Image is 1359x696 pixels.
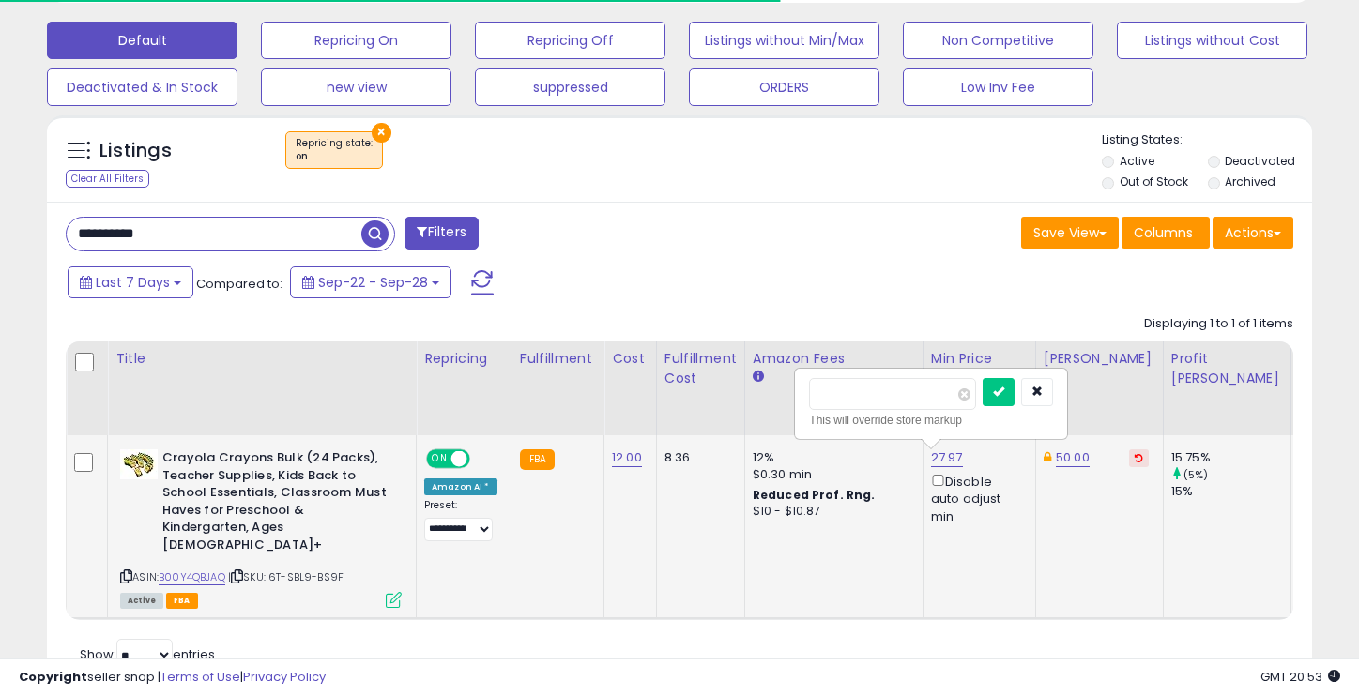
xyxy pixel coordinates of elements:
[66,170,149,188] div: Clear All Filters
[19,668,87,686] strong: Copyright
[159,569,225,585] a: B00Y4QBJAQ
[68,266,193,298] button: Last 7 Days
[612,349,649,369] div: Cost
[664,349,737,388] div: Fulfillment Cost
[1117,22,1307,59] button: Listings without Cost
[1120,174,1188,189] label: Out of Stock
[903,22,1093,59] button: Non Competitive
[689,68,879,106] button: ORDERS
[424,349,504,369] div: Repricing
[372,123,391,143] button: ×
[1144,315,1293,333] div: Displaying 1 to 1 of 1 items
[120,449,158,479] img: 51CIdsevEaL._SL40_.jpg
[261,68,451,106] button: new view
[1120,153,1154,169] label: Active
[162,449,390,558] b: Crayola Crayons Bulk (24 Packs), Teacher Supplies, Kids Back to School Essentials, Classroom Must...
[47,68,237,106] button: Deactivated & In Stock
[1171,449,1290,466] div: 15.75%
[1122,217,1210,249] button: Columns
[296,136,373,164] span: Repricing state :
[1021,217,1119,249] button: Save View
[931,349,1028,369] div: Min Price
[120,449,402,606] div: ASIN:
[261,22,451,59] button: Repricing On
[753,504,909,520] div: $10 - $10.87
[160,668,240,686] a: Terms of Use
[296,150,373,163] div: on
[196,275,282,293] span: Compared to:
[228,569,344,584] span: | SKU: 6T-SBL9-BS9F
[612,448,642,467] a: 12.00
[809,411,1053,430] div: This will override store markup
[405,217,478,250] button: Filters
[664,449,730,466] div: 8.36
[115,349,408,369] div: Title
[931,471,1021,525] div: Disable auto adjust min
[96,273,170,292] span: Last 7 Days
[1171,483,1290,500] div: 15%
[424,478,497,495] div: Amazon AI *
[467,451,497,467] span: OFF
[80,645,215,663] span: Show: entries
[520,449,555,470] small: FBA
[903,68,1093,106] button: Low Inv Fee
[428,451,451,467] span: ON
[424,499,497,541] div: Preset:
[1171,349,1283,388] div: Profit [PERSON_NAME]
[1225,174,1275,189] label: Archived
[753,349,915,369] div: Amazon Fees
[1044,349,1155,369] div: [PERSON_NAME]
[689,22,879,59] button: Listings without Min/Max
[753,466,909,483] div: $0.30 min
[99,138,172,164] h5: Listings
[931,448,963,467] a: 27.97
[290,266,451,298] button: Sep-22 - Sep-28
[753,487,876,503] b: Reduced Prof. Rng.
[753,449,909,466] div: 12%
[243,668,326,686] a: Privacy Policy
[47,22,237,59] button: Default
[475,68,665,106] button: suppressed
[1102,131,1312,149] p: Listing States:
[753,369,764,386] small: Amazon Fees.
[1260,668,1340,686] span: 2025-10-6 20:53 GMT
[520,349,596,369] div: Fulfillment
[120,593,163,609] span: All listings currently available for purchase on Amazon
[166,593,198,609] span: FBA
[475,22,665,59] button: Repricing Off
[19,669,326,687] div: seller snap | |
[1134,223,1193,242] span: Columns
[1183,467,1209,482] small: (5%)
[318,273,428,292] span: Sep-22 - Sep-28
[1225,153,1295,169] label: Deactivated
[1213,217,1293,249] button: Actions
[1056,448,1090,467] a: 50.00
